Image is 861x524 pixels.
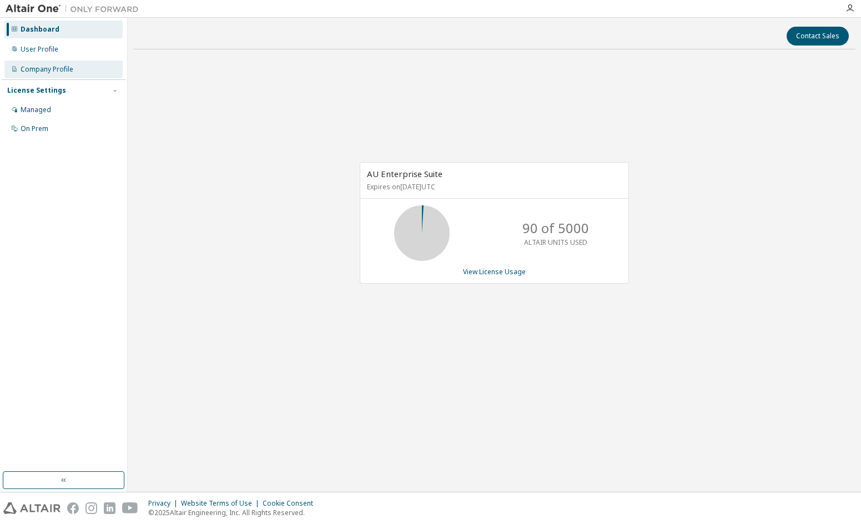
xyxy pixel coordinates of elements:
div: Website Terms of Use [181,499,263,508]
div: Company Profile [21,65,73,74]
img: instagram.svg [85,502,97,514]
div: Dashboard [21,25,59,34]
span: AU Enterprise Suite [367,168,442,179]
img: altair_logo.svg [3,502,61,514]
div: License Settings [7,86,66,95]
img: youtube.svg [122,502,138,514]
a: View License Usage [463,267,526,276]
img: Altair One [6,3,144,14]
p: Expires on [DATE] UTC [367,182,619,192]
p: © 2025 Altair Engineering, Inc. All Rights Reserved. [148,508,320,517]
div: Privacy [148,499,181,508]
div: User Profile [21,45,58,54]
img: facebook.svg [67,502,79,514]
div: Cookie Consent [263,499,320,508]
img: linkedin.svg [104,502,115,514]
p: ALTAIR UNITS USED [524,238,587,247]
button: Contact Sales [787,27,849,46]
p: 90 of 5000 [522,219,589,238]
div: Managed [21,105,51,114]
div: On Prem [21,124,48,133]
